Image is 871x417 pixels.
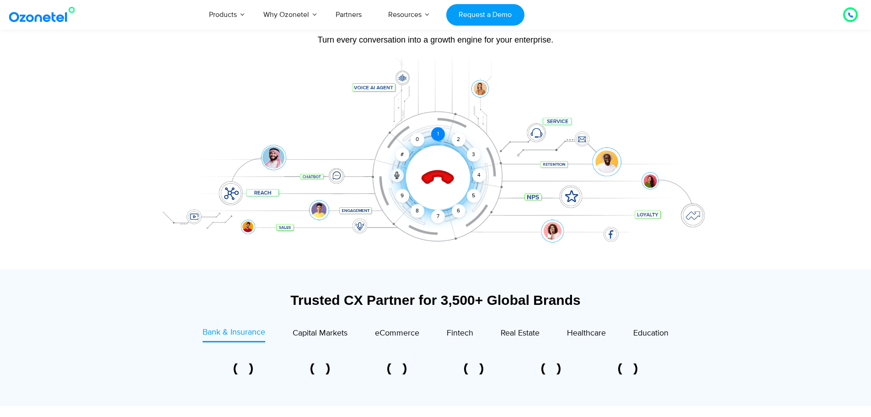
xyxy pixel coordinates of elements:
div: Image Carousel [205,363,667,374]
div: Turn every conversation into a growth engine for your enterprise. [150,35,721,45]
a: Request a Demo [446,4,524,26]
span: Healthcare [567,328,606,338]
div: 3 of 6 [358,363,435,374]
span: eCommerce [375,328,419,338]
a: Fintech [447,326,473,342]
a: Capital Markets [293,326,347,342]
div: 2 [452,133,465,146]
div: 7 [431,210,445,223]
a: Bank & Insurance [203,326,265,342]
a: Healthcare [567,326,606,342]
span: Capital Markets [293,328,347,338]
div: # [395,148,409,162]
span: Bank & Insurance [203,327,265,337]
div: 4 of 6 [435,363,512,374]
a: Real Estate [501,326,540,342]
div: 2 of 6 [282,363,358,374]
a: eCommerce [375,326,419,342]
span: Education [633,328,668,338]
div: 1 of 6 [205,363,282,374]
span: Fintech [447,328,473,338]
div: 8 [411,204,424,218]
div: 5 [466,189,480,203]
div: 5 of 6 [513,363,589,374]
div: 9 [395,189,409,203]
div: 1 [431,127,445,141]
div: 4 [472,168,486,182]
div: 0 [411,133,424,146]
a: Education [633,326,668,342]
div: 6 [452,204,465,218]
div: 6 of 6 [589,363,666,374]
div: Trusted CX Partner for 3,500+ Global Brands [155,292,717,308]
span: Real Estate [501,328,540,338]
div: 3 [466,148,480,162]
